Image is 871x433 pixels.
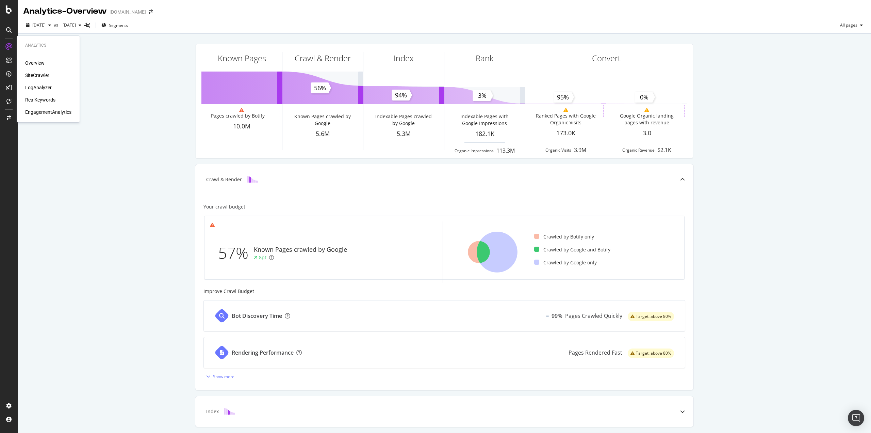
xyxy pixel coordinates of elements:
img: block-icon [247,176,258,183]
div: Known Pages crawled by Google [254,245,347,254]
a: SiteCrawler [25,72,49,79]
span: 2025 Aug. 24th [32,22,46,28]
span: Segments [109,22,128,28]
div: Bot Discovery Time [232,312,282,320]
div: Crawl & Render [206,176,242,183]
div: arrow-right-arrow-left [149,10,153,14]
div: Crawl & Render [295,52,351,64]
a: LogAnalyzer [25,84,52,91]
span: 2023 Sep. 16th [60,22,76,28]
div: 8pt [259,254,266,261]
span: Target: above 80% [636,314,671,319]
div: Show more [213,374,234,380]
div: Analytics [25,43,71,48]
div: warning label [628,349,674,358]
div: Open Intercom Messenger [848,410,864,426]
div: Known Pages crawled by Google [292,113,353,127]
div: Crawled by Google only [534,259,597,266]
div: Index [206,408,219,415]
span: All pages [837,22,857,28]
a: Rendering PerformancePages Rendered Fastwarning label [203,337,685,368]
button: [DATE] [60,20,84,31]
a: Overview [25,60,45,66]
div: 10.0M [201,122,282,131]
div: Crawled by Botify only [534,233,594,240]
span: vs [54,22,60,29]
div: [DOMAIN_NAME] [110,9,146,15]
div: 5.3M [363,129,444,138]
div: Index [394,52,414,64]
div: Rendering Performance [232,349,294,357]
div: Pages crawled by Botify [211,112,265,119]
div: Crawled by Google and Botify [534,246,610,253]
div: 182.1K [444,129,525,138]
div: Rank [476,52,494,64]
div: 57% [218,242,254,264]
div: Analytics - Overview [23,5,107,17]
span: Target: above 80% [636,351,671,355]
div: Your crawl budget [203,203,245,210]
button: Show more [203,371,234,382]
div: Known Pages [218,52,266,64]
div: 99% [552,312,562,320]
button: All pages [837,20,866,31]
div: Indexable Pages crawled by Google [373,113,434,127]
div: 113.3M [496,147,515,155]
button: Segments [99,20,131,31]
div: Pages Rendered Fast [569,349,622,357]
div: Indexable Pages with Google Impressions [454,113,515,127]
img: block-icon [224,408,235,415]
a: EngagementAnalytics [25,109,71,115]
button: [DATE] [23,20,54,31]
a: Bot Discovery TimeEqual99%Pages Crawled Quicklywarning label [203,300,685,331]
div: 5.6M [282,129,363,138]
div: Pages Crawled Quickly [565,312,622,320]
div: Organic Impressions [455,148,494,154]
a: RealKeywords [25,96,55,103]
div: warning label [628,312,674,321]
div: Improve Crawl Budget [203,288,685,295]
img: Equal [546,315,549,317]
